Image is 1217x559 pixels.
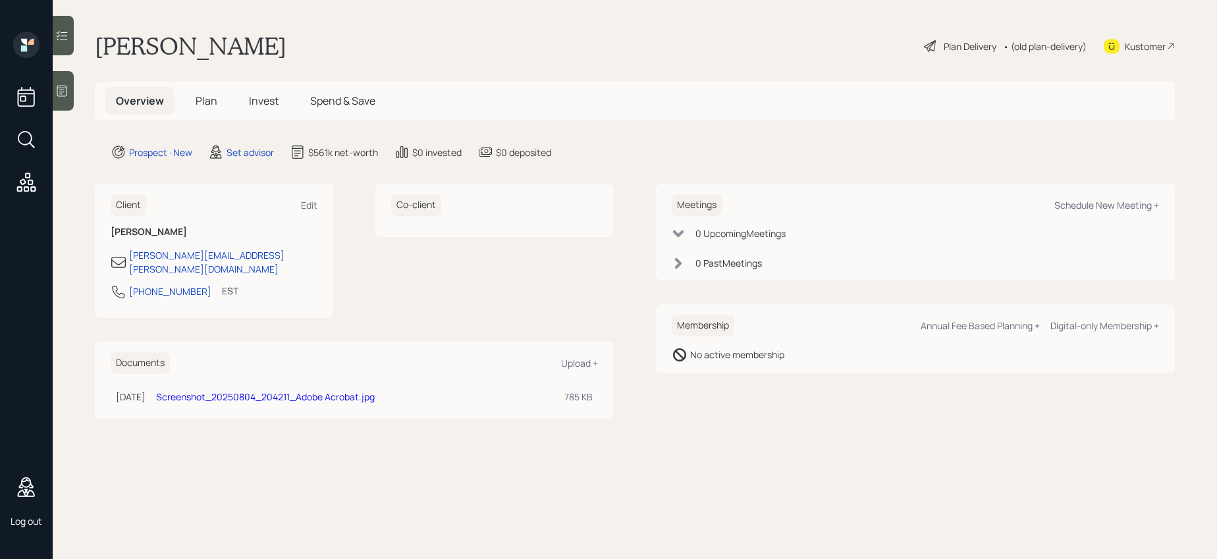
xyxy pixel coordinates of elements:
[695,256,762,270] div: 0 Past Meeting s
[944,40,996,53] div: Plan Delivery
[129,248,317,276] div: [PERSON_NAME][EMAIL_ADDRESS][PERSON_NAME][DOMAIN_NAME]
[921,319,1040,332] div: Annual Fee Based Planning +
[111,352,170,374] h6: Documents
[156,390,375,403] a: Screenshot_20250804_204211_Adobe Acrobat.jpg
[672,194,722,216] h6: Meetings
[196,93,217,108] span: Plan
[1054,199,1159,211] div: Schedule New Meeting +
[95,32,286,61] h1: [PERSON_NAME]
[222,284,238,298] div: EST
[111,194,146,216] h6: Client
[1003,40,1087,53] div: • (old plan-delivery)
[1125,40,1166,53] div: Kustomer
[1050,319,1159,332] div: Digital-only Membership +
[308,146,378,159] div: $561k net-worth
[116,390,146,404] div: [DATE]
[11,515,42,527] div: Log out
[672,315,734,336] h6: Membership
[129,284,211,298] div: [PHONE_NUMBER]
[111,226,317,238] h6: [PERSON_NAME]
[310,93,375,108] span: Spend & Save
[496,146,551,159] div: $0 deposited
[564,390,593,404] div: 785 KB
[249,93,279,108] span: Invest
[412,146,462,159] div: $0 invested
[116,93,164,108] span: Overview
[391,194,441,216] h6: Co-client
[227,146,274,159] div: Set advisor
[561,357,598,369] div: Upload +
[690,348,784,361] div: No active membership
[129,146,192,159] div: Prospect · New
[695,226,786,240] div: 0 Upcoming Meeting s
[301,199,317,211] div: Edit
